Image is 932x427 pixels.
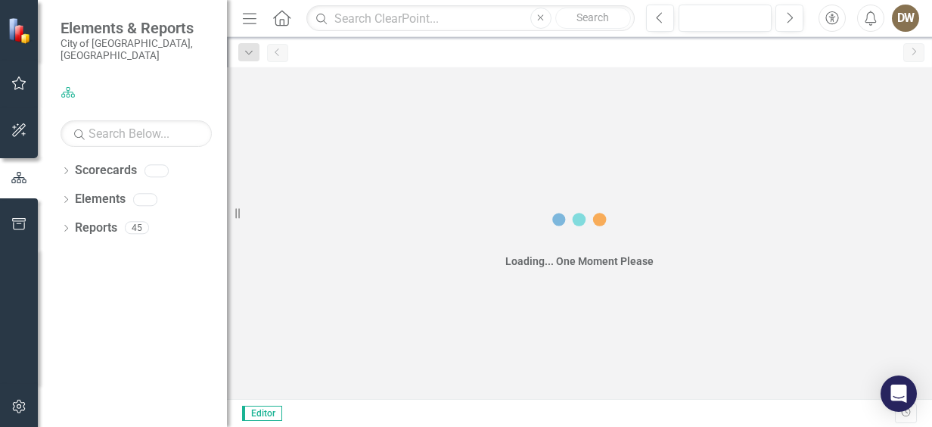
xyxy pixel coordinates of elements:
span: Elements & Reports [61,19,212,37]
button: DW [892,5,919,32]
button: Search [555,8,631,29]
a: Reports [75,220,117,237]
span: Editor [242,406,282,421]
a: Elements [75,191,126,208]
div: Loading... One Moment Please [505,254,654,269]
span: Search [576,11,609,23]
a: Scorecards [75,162,137,179]
input: Search ClearPoint... [306,5,635,32]
div: Open Intercom Messenger [881,376,917,412]
small: City of [GEOGRAPHIC_DATA], [GEOGRAPHIC_DATA] [61,37,212,62]
div: 45 [125,222,149,235]
img: ClearPoint Strategy [8,17,34,44]
input: Search Below... [61,120,212,147]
